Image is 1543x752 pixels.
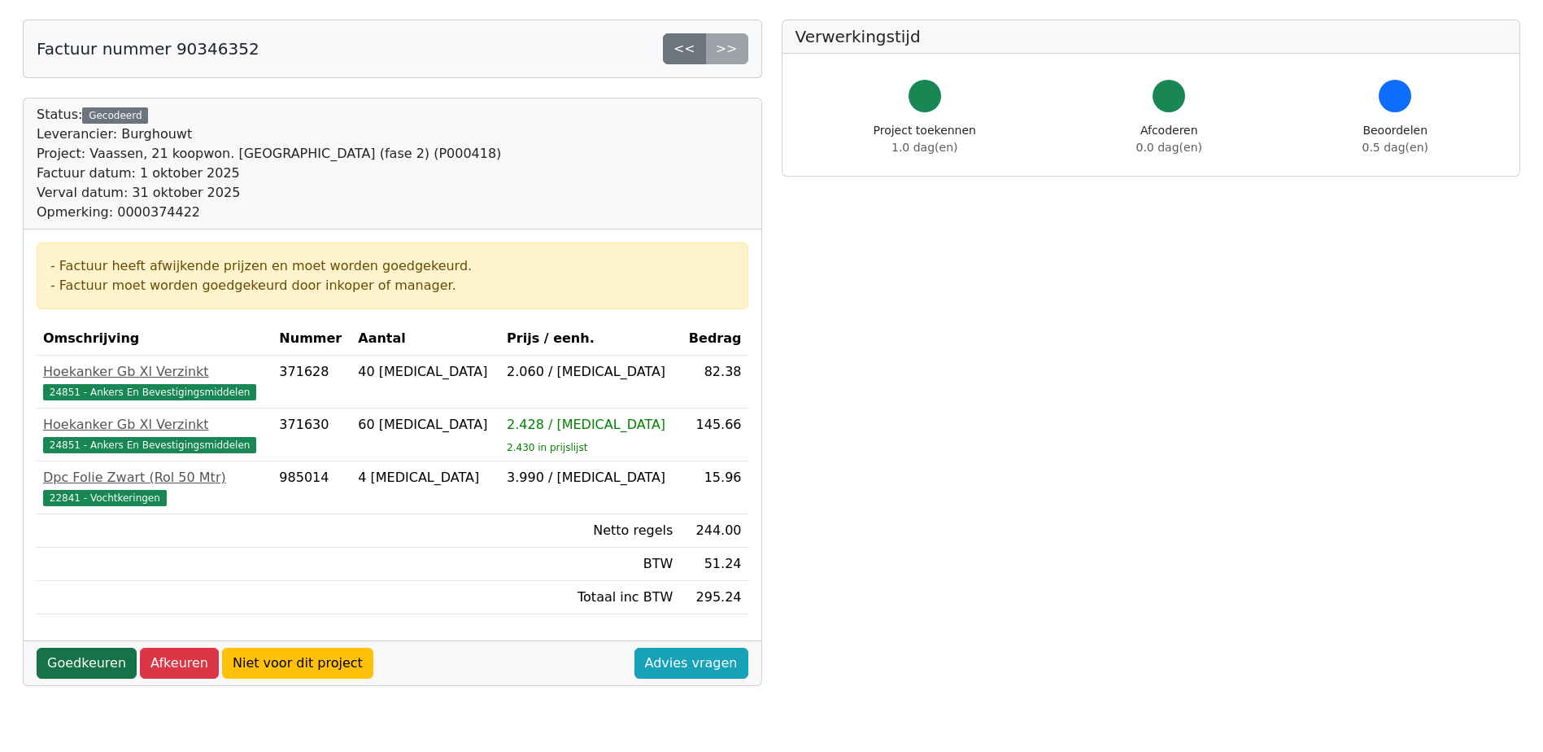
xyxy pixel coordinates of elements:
[500,514,679,548] td: Netto regels
[358,415,494,435] div: 60 [MEDICAL_DATA]
[37,39,259,59] h5: Factuur nummer 90346352
[507,415,673,435] div: 2.428 / [MEDICAL_DATA]
[37,164,501,183] div: Factuur datum: 1 oktober 2025
[43,490,167,506] span: 22841 - Vochtkeringen
[43,415,266,454] a: Hoekanker Gb Xl Verzinkt24851 - Ankers En Bevestigingsmiddelen
[50,276,734,295] div: - Factuur moet worden goedgekeurd door inkoper of manager.
[500,548,679,581] td: BTW
[43,415,266,435] div: Hoekanker Gb Xl Verzinkt
[500,322,679,356] th: Prijs / eenh.
[82,107,148,124] div: Gecodeerd
[679,581,748,614] td: 295.24
[679,322,748,356] th: Bedrag
[351,322,500,356] th: Aantal
[37,183,501,203] div: Verval datum: 31 oktober 2025
[272,322,351,356] th: Nummer
[679,356,748,409] td: 82.38
[679,461,748,514] td: 15.96
[679,548,748,581] td: 51.24
[50,256,734,276] div: - Factuur heeft afwijkende prijzen en moet worden goedgekeurd.
[37,322,272,356] th: Omschrijving
[140,648,219,679] a: Afkeuren
[222,648,373,679] a: Niet voor dit project
[891,141,957,154] span: 1.0 dag(en)
[272,409,351,461] td: 371630
[37,203,501,222] div: Opmerking: 0000374422
[43,362,266,382] div: Hoekanker Gb Xl Verzinkt
[37,105,501,222] div: Status:
[37,648,137,679] a: Goedkeuren
[1136,141,1202,154] span: 0.0 dag(en)
[37,125,501,144] div: Leverancier: Burghouwt
[1362,141,1428,154] span: 0.5 dag(en)
[507,468,673,487] div: 3.990 / [MEDICAL_DATA]
[507,442,587,453] sub: 2.430 in prijslijst
[1136,122,1202,156] div: Afcoderen
[795,27,1507,46] h5: Verwerkingstijd
[874,122,976,156] div: Project toekennen
[43,437,256,453] span: 24851 - Ankers En Bevestigingsmiddelen
[500,581,679,614] td: Totaal inc BTW
[43,384,256,400] span: 24851 - Ankers En Bevestigingsmiddelen
[358,468,494,487] div: 4 [MEDICAL_DATA]
[663,33,706,64] a: <<
[358,362,494,382] div: 40 [MEDICAL_DATA]
[679,409,748,461] td: 145.66
[507,362,673,382] div: 2.060 / [MEDICAL_DATA]
[1362,122,1428,156] div: Beoordelen
[43,468,266,507] a: Dpc Folie Zwart (Rol 50 Mtr)22841 - Vochtkeringen
[43,362,266,401] a: Hoekanker Gb Xl Verzinkt24851 - Ankers En Bevestigingsmiddelen
[679,514,748,548] td: 244.00
[43,468,266,487] div: Dpc Folie Zwart (Rol 50 Mtr)
[634,648,748,679] a: Advies vragen
[272,461,351,514] td: 985014
[37,144,501,164] div: Project: Vaassen, 21 koopwon. [GEOGRAPHIC_DATA] (fase 2) (P000418)
[272,356,351,409] td: 371628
